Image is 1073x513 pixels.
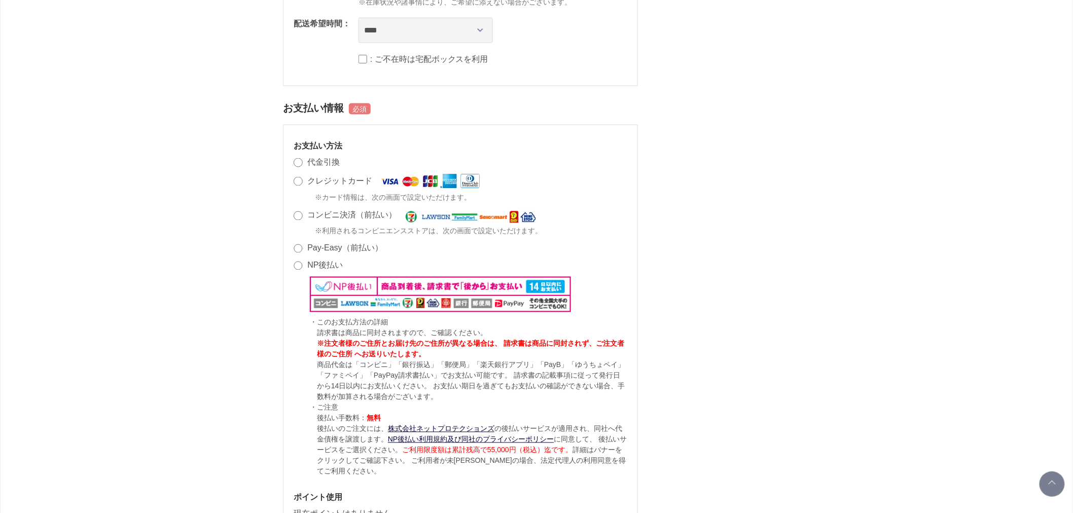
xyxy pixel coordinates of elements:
[388,425,494,433] a: 株式会社ネットプロテクションズ
[388,435,554,444] a: NP後払い利用規約及び同社のプライバシーポリシー
[307,158,340,166] label: 代金引換
[310,277,571,312] img: NP後払い
[380,173,480,189] img: クレジットカード
[294,18,350,30] dt: 配送希望時間：
[294,492,627,503] h3: ポイント使用
[307,176,372,185] label: クレジットカード
[307,261,343,270] label: NP後払い
[367,414,381,422] span: 無料
[317,413,627,477] p: 後払い手数料： 後払いのご注文には、 の後払いサービスが適用され、同社へ代金債権を譲渡します。 に同意して、 後払いサービスをご選択ください。 詳細はバナーをクリックしてご確認下さい。 ご利用者...
[315,193,471,203] span: ※カード情報は、次の画面で設定いただけます。
[294,140,627,151] h3: お支払い方法
[402,446,573,454] span: ご利用限度額は累計残高で55,000円（税込）迄です。
[317,340,624,358] span: ※注文者様のご住所とお届け先のご住所が異なる場合は、 請求書は商品に同封されず、ご注文者様のご住所 へお送りいたします。
[315,226,542,237] span: ※利用されるコンビニエンスストアは、次の画面で設定いただけます。
[307,244,382,252] label: Pay-Easy（前払い）
[283,96,638,120] h2: お支払い情報
[370,55,488,63] label: : ご不在時は宅配ボックスを利用
[317,360,627,402] p: 商品代金は「コンビニ」「銀行振込」「郵便局」「楽天銀行アプリ」「PayB」「ゆうちょペイ」「ファミペイ」「PayPay請求書払い」でお支払い可能です。 請求書の記載事項に従って発行日から14日以...
[307,211,397,219] label: コンビニ決済（前払い）
[404,209,538,223] img: コンビニ決済（前払い）
[317,328,627,339] p: 請求書は商品に同封されますので、ご確認ください。
[310,317,627,477] div: ・このお支払方法の詳細 ・ご注意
